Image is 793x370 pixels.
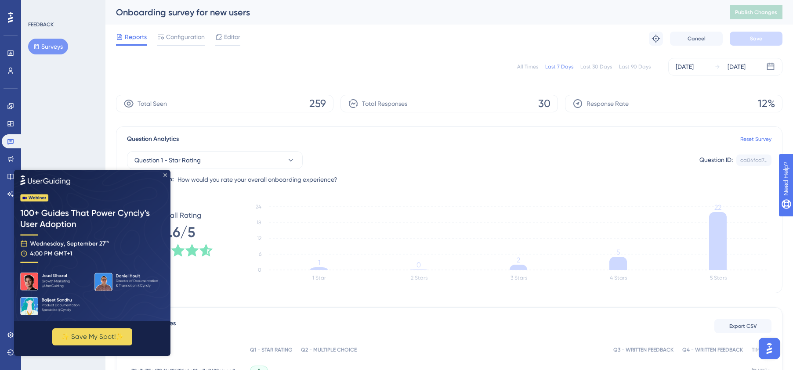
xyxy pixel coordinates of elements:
button: ✨ Save My Spot!✨ [38,158,118,176]
text: 1 Star [312,275,326,281]
span: Publish Changes [735,9,777,16]
button: Cancel [670,32,723,46]
button: Question 1 - Star Rating [127,151,303,169]
span: Cancel [688,35,706,42]
text: 3 Stars [511,275,527,281]
span: Q2 - MULTIPLE CHOICE [301,346,357,353]
span: Q4 - WRITTEN FEEDBACK [682,346,743,353]
span: Reports [125,32,147,42]
tspan: 1 [318,259,320,267]
tspan: 24 [256,204,261,210]
button: Publish Changes [730,5,782,19]
tspan: 0 [258,267,261,273]
div: ca04fcd7... [740,157,768,164]
button: Surveys [28,39,68,54]
tspan: 6 [259,251,261,257]
tspan: 2 [517,256,520,264]
tspan: 12 [257,235,261,241]
span: 259 [309,97,326,111]
span: Export CSV [729,323,757,330]
iframe: UserGuiding AI Assistant Launcher [756,335,782,362]
span: Q1 - STAR RATING [250,346,292,353]
span: 30 [538,97,550,111]
span: Question Analytics [127,134,179,144]
tspan: 0 [416,261,421,269]
div: All Times [517,63,538,70]
div: Close Preview [149,4,153,7]
div: Last 90 Days [619,63,651,70]
a: Reset Survey [740,136,771,143]
div: Question ID: [699,154,733,166]
span: Total Seen [138,98,167,109]
span: Overall Rating [155,210,201,221]
tspan: 5 [616,248,620,256]
button: Export CSV [714,319,771,333]
span: 12% [758,97,775,111]
span: Q3 - WRITTEN FEEDBACK [613,346,674,353]
tspan: 22 [714,203,721,212]
span: 4.6/5 [161,223,195,242]
span: TIME [752,346,763,353]
span: Question 1 - Star Rating [134,155,201,165]
span: Save [750,35,762,42]
div: FEEDBACK [28,21,54,28]
span: How would you rate your overall onboarding experience? [177,174,337,185]
text: 4 Stars [610,275,627,281]
text: 5 Stars [710,275,727,281]
div: [DATE] [728,61,746,72]
div: Onboarding survey for new users [116,6,708,18]
div: Last 7 Days [545,63,573,70]
div: [DATE] [676,61,694,72]
span: Response Rate [587,98,629,109]
span: Editor [224,32,240,42]
tspan: 18 [257,219,261,226]
span: Configuration [166,32,205,42]
span: Need Help? [21,2,55,13]
span: Total Responses [362,98,407,109]
text: 2 Stars [411,275,427,281]
div: Last 30 Days [580,63,612,70]
button: Save [730,32,782,46]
